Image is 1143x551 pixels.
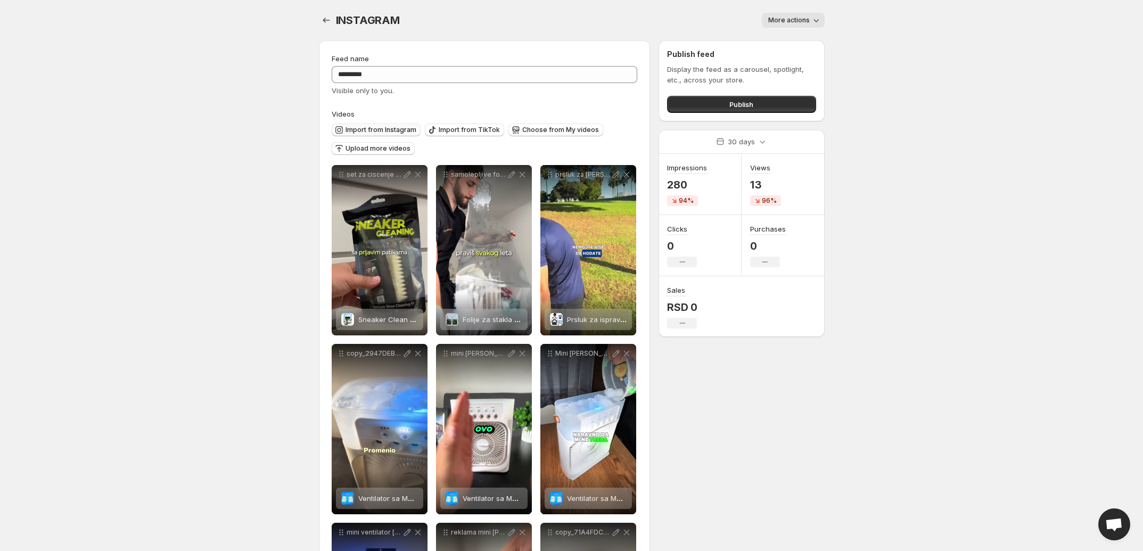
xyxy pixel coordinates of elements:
button: Import from Instagram [332,124,421,136]
span: Videos [332,110,355,118]
p: Mini [PERSON_NAME] 2 [555,349,611,358]
span: More actions [768,16,810,24]
span: Ventilator sa Maglom [567,494,637,503]
span: Sneaker Clean Pro – profesionalni set za čišćenje [358,315,525,324]
img: Ventilator sa Maglom [341,492,354,505]
span: Prsluk za ispravljanje Leđa [567,315,656,324]
div: copy_2947DEB7-DF8B-4B3C-8263-AEEB1C1B3B87Ventilator sa MaglomVentilator sa Maglom [332,344,427,514]
span: Import from Instagram [346,126,416,134]
p: 30 days [728,136,755,147]
p: RSD 0 [667,301,697,314]
button: More actions [762,13,825,28]
p: 0 [750,240,786,252]
h3: Sales [667,285,685,295]
span: Ventilator sa Maglom [463,494,532,503]
button: Import from TikTok [425,124,504,136]
span: Visible only to you. [332,86,394,95]
span: Upload more videos [346,144,410,153]
span: Folije za stakla na prozorima i vratima sa UV zaštitom [463,315,642,324]
p: copy_2947DEB7-DF8B-4B3C-8263-AEEB1C1B3B87 [347,349,402,358]
img: Ventilator sa Maglom [446,492,458,505]
img: Prsluk za ispravljanje Leđa [550,313,563,326]
p: Display the feed as a carousel, spotlight, etc., across your store. [667,64,816,85]
span: 94% [679,196,694,205]
img: Folije za stakla na prozorima i vratima sa UV zaštitom [446,313,458,326]
button: Settings [319,13,334,28]
div: set za ciscenje patikaSneaker Clean Pro – profesionalni set za čišćenjeSneaker Clean Pro – profes... [332,165,427,335]
div: Mini [PERSON_NAME] 2Ventilator sa MaglomVentilator sa Maglom [540,344,636,514]
div: samolepljive folije prepravljenoFolije za stakla na prozorima i vratima sa UV zaštitomFolije za s... [436,165,532,335]
h3: Views [750,162,770,173]
img: Ventilator sa Maglom [550,492,563,505]
p: reklama mini [PERSON_NAME] [451,528,506,537]
p: mini ventilator [PERSON_NAME] [347,528,402,537]
p: 0 [667,240,697,252]
span: Import from TikTok [439,126,500,134]
p: prsluk za [PERSON_NAME] [555,170,611,179]
p: 280 [667,178,707,191]
p: copy_71A4FDC3-F5F3-4A54-B37A-3BCCF043FD7B [555,528,611,537]
p: mini [PERSON_NAME] 1 [451,349,506,358]
div: mini [PERSON_NAME] 1Ventilator sa MaglomVentilator sa Maglom [436,344,532,514]
h3: Clicks [667,224,687,234]
h3: Impressions [667,162,707,173]
button: Upload more videos [332,142,415,155]
button: Publish [667,96,816,113]
span: Feed name [332,54,369,63]
p: set za ciscenje patika [347,170,402,179]
div: prsluk za [PERSON_NAME]Prsluk za ispravljanje LeđaPrsluk za ispravljanje Leđa [540,165,636,335]
span: Choose from My videos [522,126,599,134]
span: 96% [762,196,777,205]
span: Publish [729,99,753,110]
h2: Publish feed [667,49,816,60]
span: INSTAGRAM [336,14,400,27]
h3: Purchases [750,224,786,234]
span: Ventilator sa Maglom [358,494,428,503]
p: samolepljive folije prepravljeno [451,170,506,179]
p: 13 [750,178,781,191]
button: Choose from My videos [508,124,603,136]
div: Open chat [1098,508,1130,540]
